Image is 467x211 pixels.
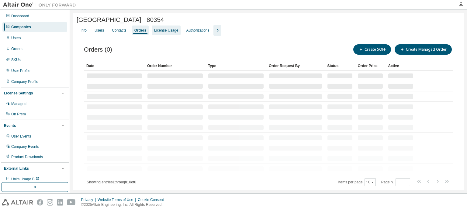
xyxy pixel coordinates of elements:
div: Status [327,61,353,71]
div: Dashboard [11,14,29,19]
div: Order Request By [269,61,322,71]
img: instagram.svg [47,199,53,206]
div: Active [388,61,413,71]
img: linkedin.svg [57,199,63,206]
img: youtube.svg [67,199,76,206]
div: Orders [11,46,22,51]
div: Authorizations [186,28,209,33]
div: User Events [11,134,31,139]
div: Product Downloads [11,155,43,159]
div: Contacts [112,28,126,33]
div: Privacy [81,197,98,202]
span: Showing entries 1 through 10 of 0 [87,180,136,184]
div: On Prem [11,112,26,117]
div: Order Number [147,61,203,71]
div: Managed [11,101,26,106]
div: Website Terms of Use [98,197,138,202]
div: Users [95,28,104,33]
span: Page n. [381,178,410,186]
div: Users [11,36,21,40]
div: Type [208,61,264,71]
div: External Links [4,166,29,171]
button: 10 [366,180,374,185]
div: Orders [134,28,146,33]
button: Create SOFF [353,44,391,55]
div: Info [81,28,87,33]
div: License Settings [4,91,33,96]
div: Companies [11,25,31,29]
span: Items per page [338,178,376,186]
span: [GEOGRAPHIC_DATA] - 80354 [77,16,164,23]
div: Order Price [358,61,383,71]
div: SKUs [11,57,21,62]
span: Units Usage BI [11,177,39,181]
div: Date [86,61,142,71]
div: User Profile [11,68,30,73]
div: Cookie Consent [138,197,167,202]
button: Create Managed Order [395,44,452,55]
p: © 2025 Altair Engineering, Inc. All Rights Reserved. [81,202,168,207]
img: Altair One [3,2,79,8]
img: altair_logo.svg [2,199,33,206]
div: Company Profile [11,79,38,84]
div: License Usage [154,28,178,33]
div: Company Events [11,144,39,149]
img: facebook.svg [37,199,43,206]
div: Events [4,123,16,128]
span: Orders (0) [84,46,112,53]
